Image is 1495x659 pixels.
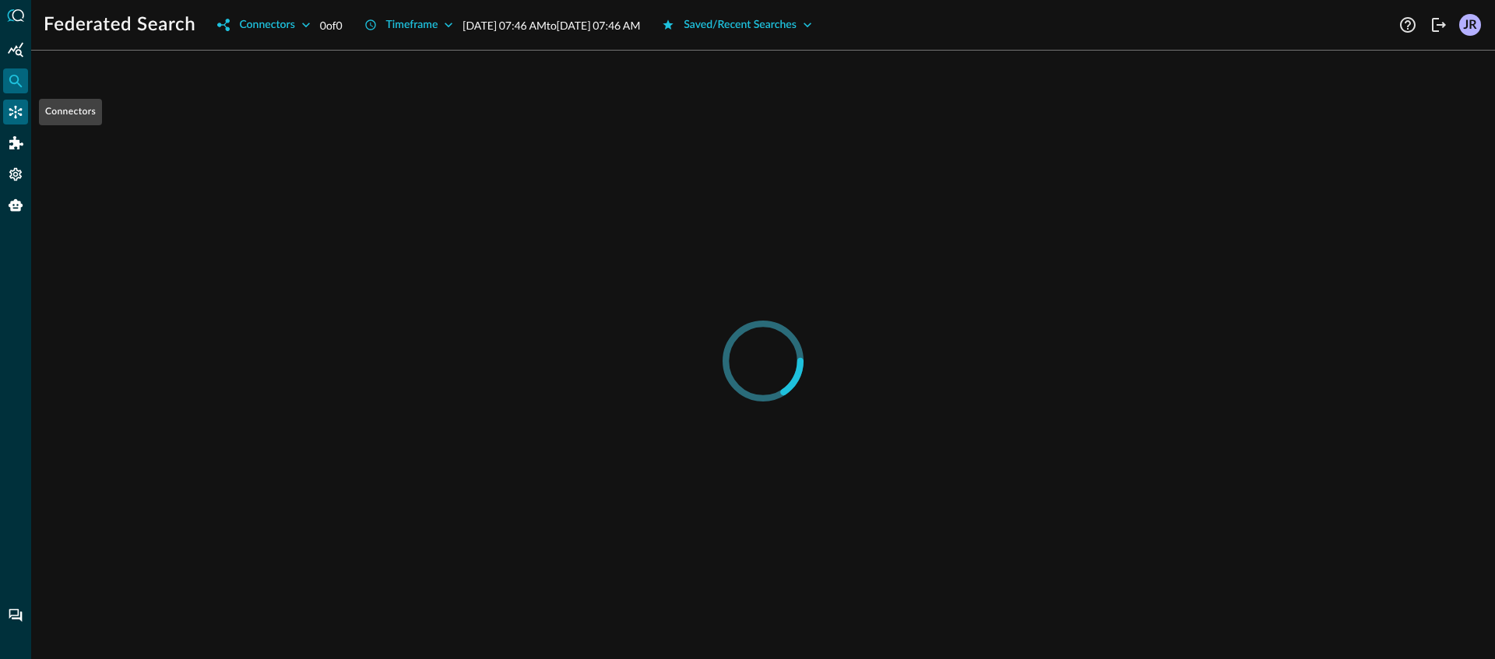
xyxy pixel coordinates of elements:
[684,16,797,35] div: Saved/Recent Searches
[653,12,821,37] button: Saved/Recent Searches
[1426,12,1451,37] button: Logout
[320,17,343,33] p: 0 of 0
[3,37,28,62] div: Summary Insights
[3,100,28,124] div: Connectors
[1395,12,1420,37] button: Help
[3,162,28,187] div: Settings
[463,17,640,33] p: [DATE] 07:46 AM to [DATE] 07:46 AM
[44,12,195,37] h1: Federated Search
[1459,14,1481,36] div: JR
[4,131,29,156] div: Addons
[239,16,294,35] div: Connectors
[39,99,102,125] div: Connectors
[3,603,28,628] div: Chat
[355,12,463,37] button: Timeframe
[208,12,319,37] button: Connectors
[3,193,28,218] div: Query Agent
[3,68,28,93] div: Federated Search
[386,16,438,35] div: Timeframe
